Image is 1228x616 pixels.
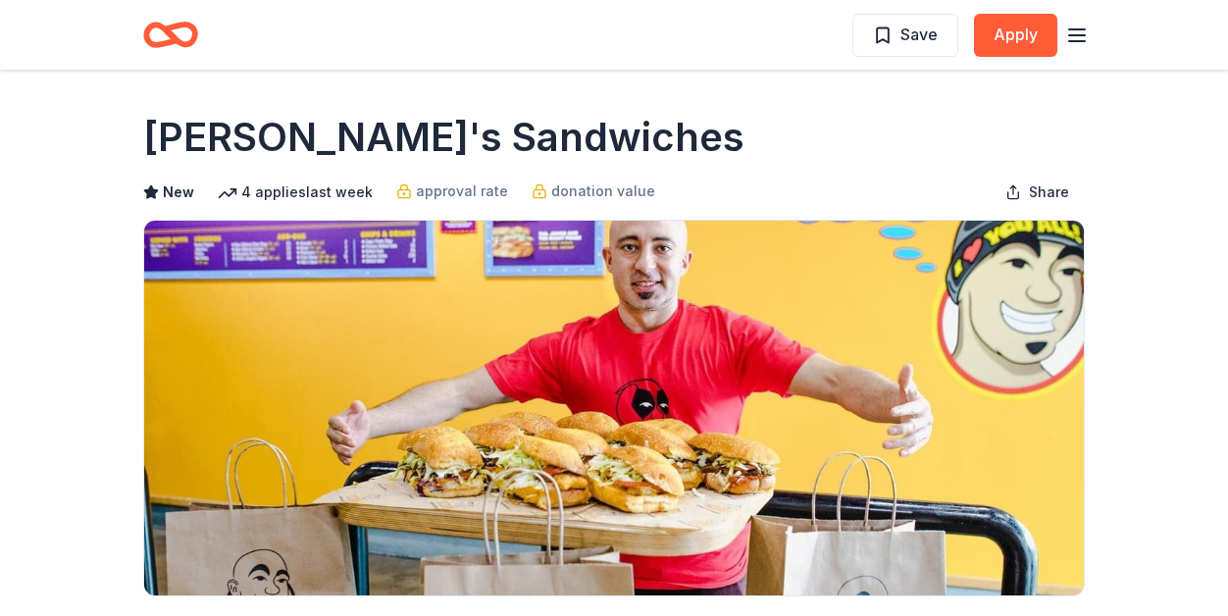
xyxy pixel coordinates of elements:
[852,14,958,57] button: Save
[416,180,508,203] span: approval rate
[990,173,1085,212] button: Share
[551,180,655,203] span: donation value
[974,14,1057,57] button: Apply
[1029,180,1069,204] span: Share
[144,221,1084,595] img: Image for Ike's Sandwiches
[218,180,373,204] div: 4 applies last week
[143,12,198,58] a: Home
[163,180,194,204] span: New
[532,180,655,203] a: donation value
[143,110,744,165] h1: [PERSON_NAME]'s Sandwiches
[900,22,938,47] span: Save
[396,180,508,203] a: approval rate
